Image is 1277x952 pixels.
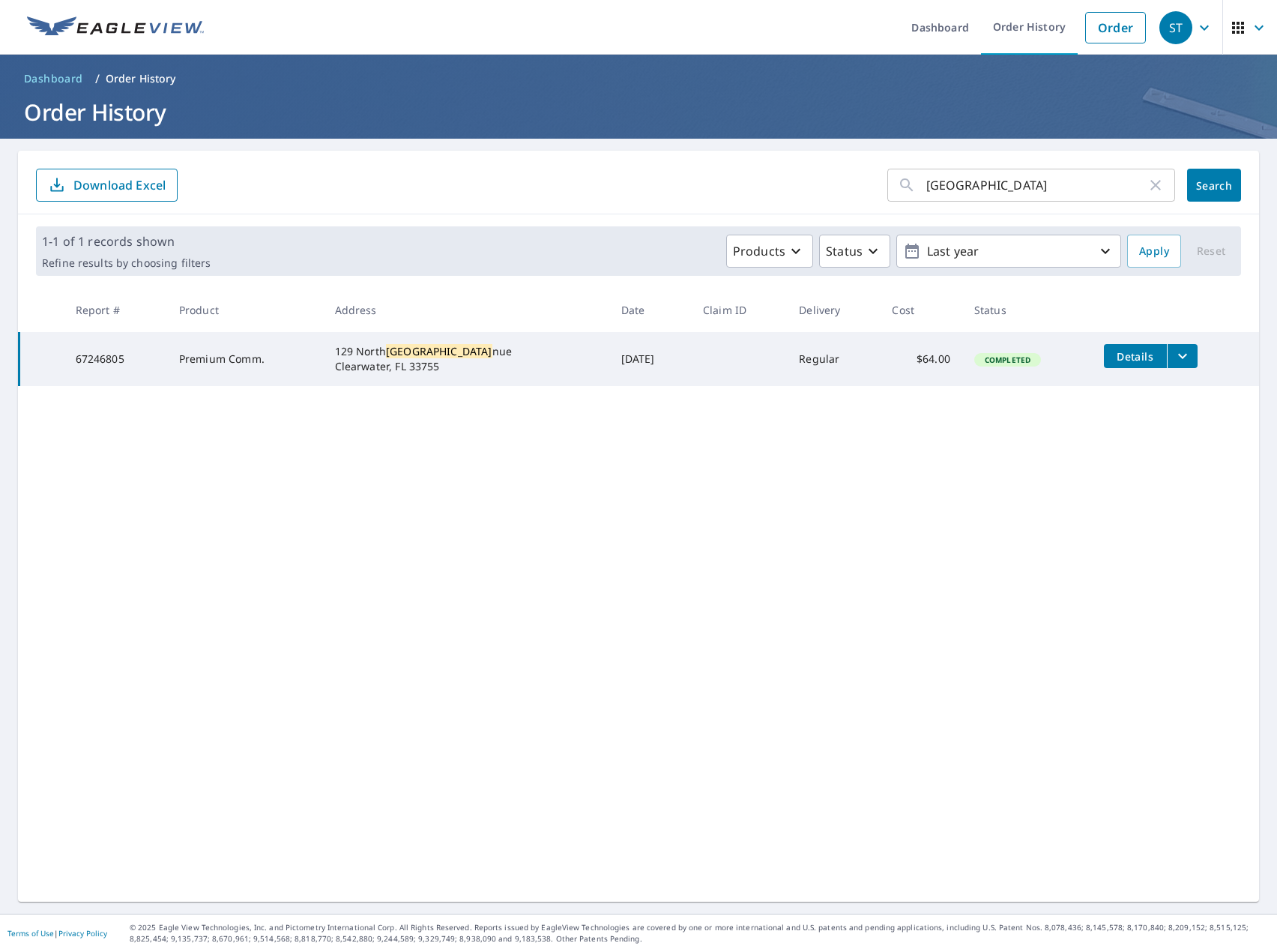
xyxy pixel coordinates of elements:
mark: [GEOGRAPHIC_DATA] [386,344,492,358]
button: Status [819,235,890,268]
span: Completed [976,355,1039,365]
th: Address [323,288,609,332]
div: 129 North nue Clearwater, FL 33755 [335,344,597,374]
button: detailsBtn-67246805 [1104,344,1167,368]
button: Last year [896,235,1121,268]
th: Status [962,288,1092,332]
span: Apply [1139,242,1169,261]
h1: Order History [18,97,1259,127]
p: © 2025 Eagle View Technologies, Inc. and Pictometry International Corp. All Rights Reserved. Repo... [130,922,1270,945]
td: Premium Comm. [167,332,323,386]
input: Address, Report #, Claim ID, etc. [926,164,1147,206]
button: Search [1187,169,1241,202]
th: Product [167,288,323,332]
nav: breadcrumb [18,67,1259,91]
th: Delivery [787,288,880,332]
th: Date [609,288,691,332]
p: Download Excel [73,177,166,193]
a: Privacy Policy [58,928,107,939]
td: Regular [787,332,880,386]
th: Cost [880,288,961,332]
div: ST [1159,11,1192,44]
td: 67246805 [64,332,167,386]
p: | [7,929,107,938]
a: Order [1085,12,1146,43]
th: Claim ID [691,288,787,332]
span: Search [1199,178,1229,193]
p: Status [826,242,863,260]
span: Details [1113,349,1158,364]
p: Refine results by choosing filters [42,256,211,270]
th: Report # [64,288,167,332]
p: Last year [921,238,1096,265]
img: EV Logo [27,16,204,39]
p: 1-1 of 1 records shown [42,232,211,250]
button: Products [726,235,813,268]
button: Download Excel [36,169,178,202]
span: Dashboard [24,71,83,86]
p: Products [733,242,785,260]
button: filesDropdownBtn-67246805 [1167,344,1198,368]
button: Apply [1127,235,1181,268]
a: Terms of Use [7,928,54,939]
li: / [95,70,100,88]
td: $64.00 [880,332,961,386]
p: Order History [106,71,176,86]
td: [DATE] [609,332,691,386]
a: Dashboard [18,67,89,91]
